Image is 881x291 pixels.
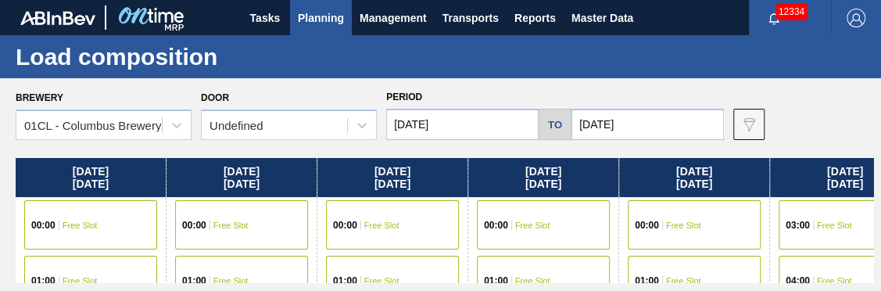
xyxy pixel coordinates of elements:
span: Free Slot [515,276,550,286]
span: 01:00 [333,276,357,286]
span: 04:00 [786,276,810,286]
div: [DATE] [DATE] [619,158,769,197]
span: Free Slot [364,276,399,286]
h1: Load composition [16,48,293,66]
span: 01:00 [484,276,508,286]
div: Undefined [210,119,263,132]
span: 00:00 [333,221,357,230]
span: 00:00 [31,221,56,230]
span: Free Slot [364,221,399,230]
label: Door [201,92,229,103]
button: icon-filter-gray [733,109,765,140]
span: 00:00 [635,221,659,230]
input: mm/dd/yyyy [386,109,539,140]
span: Free Slot [666,276,701,286]
span: 01:00 [182,276,206,286]
img: Logout [847,9,865,27]
div: 01CL - Columbus Brewery [24,119,161,132]
button: Notifications [749,7,799,29]
div: [DATE] [DATE] [317,158,467,197]
span: Tasks [248,9,282,27]
span: Planning [298,9,344,27]
span: Transports [442,9,499,27]
input: mm/dd/yyyy [571,109,724,140]
span: 00:00 [182,221,206,230]
span: Master Data [571,9,633,27]
h5: to [548,119,562,131]
span: Reports [514,9,556,27]
span: 01:00 [635,276,659,286]
span: Free Slot [63,221,98,230]
label: Brewery [16,92,63,103]
span: 00:00 [484,221,508,230]
span: Free Slot [515,221,550,230]
div: [DATE] [DATE] [468,158,618,197]
span: Management [360,9,427,27]
span: Free Slot [666,221,701,230]
span: 03:00 [786,221,810,230]
span: 01:00 [31,276,56,286]
span: Free Slot [817,276,852,286]
span: Period [386,92,422,102]
span: Free Slot [213,221,249,230]
img: TNhmsLtSVTkK8tSr43FrP2fwEKptu5GPRR3wAAAABJRU5ErkJggg== [20,11,95,25]
span: Free Slot [817,221,852,230]
span: Free Slot [213,276,249,286]
div: [DATE] [DATE] [167,158,317,197]
img: icon-filter-gray [740,115,758,134]
span: Free Slot [63,276,98,286]
span: 12334 [775,3,808,20]
div: [DATE] [DATE] [16,158,166,197]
